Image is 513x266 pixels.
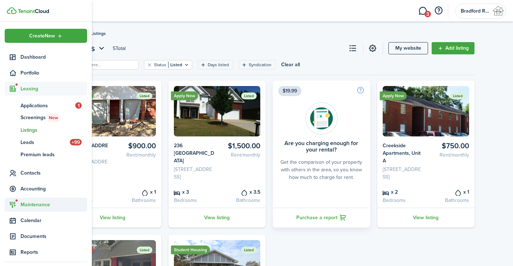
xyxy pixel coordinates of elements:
[21,139,70,146] span: Leads
[115,197,156,204] card-listing-description: Bathrooms
[70,139,82,145] span: +99
[49,114,58,121] span: New
[21,53,87,61] span: Dashboard
[174,188,215,196] card-listing-title: x 3
[21,114,87,122] span: Screenings
[428,197,469,204] card-listing-description: Bathrooms
[278,158,365,181] card-description: Get the comparison of your property with others in the area, so you know how much to charge for r...
[21,248,87,256] span: Reports
[492,5,504,17] img: Bradford Real Estate Group
[428,188,469,196] card-listing-title: x 1
[416,2,429,20] a: Messaging
[21,69,87,77] span: Portfolio
[21,233,87,240] span: Documents
[21,85,87,93] span: Leasing
[171,91,198,100] ribbon: Apply Now
[154,62,166,68] filter-tag-label: Status
[383,142,423,164] card-listing-title: Creekside Apartments, Unit A
[220,188,260,196] card-listing-title: x 3.5
[174,166,215,181] card-listing-description: [STREET_ADDRESS]
[428,151,469,159] card-listing-description: Rent/monthly
[249,62,271,68] filter-tag-label: Syndication
[241,93,257,99] status: Listed
[281,60,300,69] button: Clear all
[115,188,156,196] card-listing-title: x 1
[7,7,17,14] img: TenantCloud
[383,166,423,181] card-listing-description: [STREET_ADDRESS]
[461,9,490,14] span: Bradford Real Estate Group
[115,151,156,159] card-listing-description: Rent/monthly
[278,86,301,96] span: $19.99
[428,142,469,150] card-listing-title: $750.00
[113,45,126,52] header-page-total: 5 Total
[432,5,445,17] button: Open resource center
[377,208,474,227] a: View listing
[5,99,87,112] a: Applications1
[198,60,233,69] filter-tag: Open filter
[305,102,338,135] img: Rentability report avatar
[383,197,423,204] card-listing-description: Bedrooms
[137,247,152,253] status: Listed
[21,185,87,193] span: Accounting
[115,142,156,150] card-listing-title: $900.00
[5,50,87,64] a: Dashboard
[273,208,370,227] a: Purchase a report
[432,42,474,54] a: Add listing
[220,151,260,159] card-listing-description: Rent/monthly
[5,148,87,161] a: Premium leads
[424,11,431,17] span: 3
[64,208,161,227] a: View listing
[147,62,153,68] button: Clear filter
[220,197,260,204] card-listing-description: Bathrooms
[5,112,87,124] a: ScreeningsNew
[168,62,182,68] filter-tag-value: Listed
[278,140,365,153] card-title: Are you charging enough for your rental?
[73,62,136,68] input: Search here...
[18,9,49,13] img: TenantCloud
[21,169,87,177] span: Contacts
[168,208,266,227] a: View listing
[220,142,260,150] card-listing-title: $1,500.00
[171,245,210,254] ribbon: Student Housing
[241,247,257,253] status: Listed
[383,188,423,196] card-listing-title: x 2
[5,29,87,43] button: Open menu
[21,201,87,208] span: Maintenance
[5,136,87,148] a: Leads+99
[5,245,87,259] a: Reports
[21,217,87,224] span: Calendar
[383,86,469,136] img: Listing avatar
[174,197,215,204] card-listing-description: Bedrooms
[75,102,82,109] span: 1
[69,86,156,136] img: Listing avatar
[137,93,152,99] status: Listed
[29,33,55,39] span: Create New
[174,86,260,136] img: Listing avatar
[380,91,407,100] ribbon: Apply Now
[91,30,106,37] span: Listings
[239,60,276,69] filter-tag: Open filter
[388,42,428,54] a: My website
[208,62,229,68] filter-tag-label: Days listed
[5,124,87,136] a: Listings
[144,60,192,69] filter-tag: Open filter
[21,102,75,109] span: Applications
[21,126,87,134] span: Listings
[21,151,87,158] span: Premium leads
[450,93,465,99] status: Listed
[174,142,215,164] card-listing-title: 236 [GEOGRAPHIC_DATA]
